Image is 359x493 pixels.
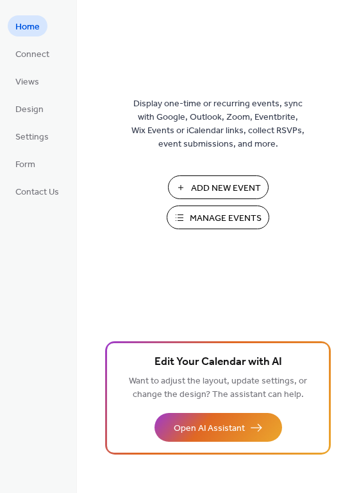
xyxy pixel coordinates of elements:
span: Display one-time or recurring events, sync with Google, Outlook, Zoom, Eventbrite, Wix Events or ... [131,97,305,151]
span: Add New Event [191,182,261,195]
span: Edit Your Calendar with AI [154,353,282,371]
span: Design [15,103,44,117]
span: Manage Events [190,212,262,225]
a: Connect [8,43,57,64]
a: Home [8,15,47,36]
span: Views [15,76,39,89]
span: Home [15,20,40,34]
span: Connect [15,48,49,61]
span: Want to adjust the layout, update settings, or change the design? The assistant can help. [129,373,307,403]
span: Settings [15,131,49,144]
a: Settings [8,125,56,147]
button: Open AI Assistant [154,413,282,442]
a: Design [8,98,51,119]
a: Contact Us [8,181,67,202]
button: Manage Events [167,206,269,229]
a: Form [8,153,43,174]
a: Views [8,70,47,92]
span: Form [15,158,35,172]
span: Contact Us [15,186,59,199]
button: Add New Event [168,175,269,199]
span: Open AI Assistant [174,422,245,435]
